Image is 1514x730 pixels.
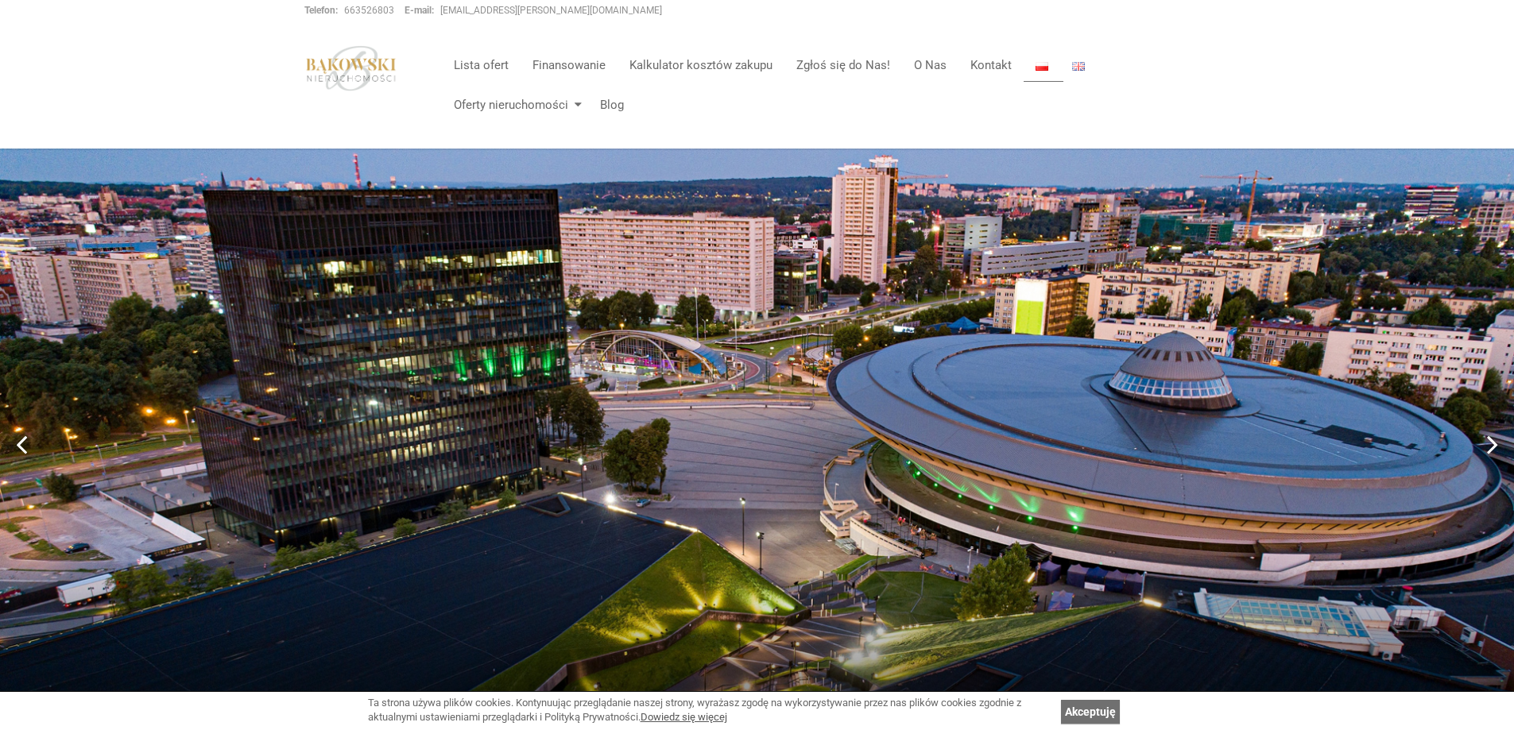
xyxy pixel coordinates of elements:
a: Lista ofert [442,49,521,81]
img: English [1072,62,1085,71]
a: Kontakt [958,49,1024,81]
img: Polski [1036,62,1048,71]
a: Blog [588,89,624,121]
img: logo [304,45,398,91]
a: Dowiedz się więcej [641,711,727,723]
strong: Telefon: [304,5,338,16]
a: Finansowanie [521,49,618,81]
a: [EMAIL_ADDRESS][PERSON_NAME][DOMAIN_NAME] [440,5,662,16]
a: Akceptuję [1061,700,1120,724]
div: Ta strona używa plików cookies. Kontynuując przeglądanie naszej strony, wyrażasz zgodę na wykorzy... [368,696,1053,725]
a: Kalkulator kosztów zakupu [618,49,784,81]
a: Oferty nieruchomości [442,89,588,121]
a: Zgłoś się do Nas! [784,49,902,81]
a: 663526803 [344,5,394,16]
a: O Nas [902,49,958,81]
strong: E-mail: [405,5,434,16]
